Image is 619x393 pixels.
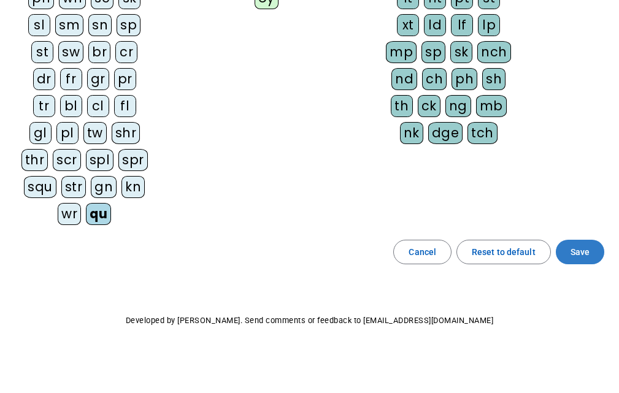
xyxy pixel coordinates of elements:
[476,95,507,117] div: mb
[86,149,114,171] div: spl
[21,149,48,171] div: thr
[86,203,111,225] div: qu
[115,41,137,63] div: cr
[472,245,536,259] span: Reset to default
[58,203,81,225] div: wr
[456,240,551,264] button: Reset to default
[114,95,136,117] div: fl
[117,14,140,36] div: sp
[397,14,419,36] div: xt
[24,176,56,198] div: squ
[60,95,82,117] div: bl
[33,68,55,90] div: dr
[28,14,50,36] div: sl
[409,245,436,259] span: Cancel
[418,95,440,117] div: ck
[31,41,53,63] div: st
[87,68,109,90] div: gr
[88,41,110,63] div: br
[29,122,52,144] div: gl
[121,176,145,198] div: kn
[53,149,81,171] div: scr
[55,14,83,36] div: sm
[451,14,473,36] div: lf
[477,41,511,63] div: nch
[114,68,136,90] div: pr
[56,122,79,144] div: pl
[450,41,472,63] div: sk
[91,176,117,198] div: gn
[422,68,447,90] div: ch
[421,41,445,63] div: sp
[386,41,417,63] div: mp
[60,68,82,90] div: fr
[83,122,107,144] div: tw
[445,95,471,117] div: ng
[400,122,423,144] div: nk
[10,313,609,328] p: Developed by [PERSON_NAME]. Send comments or feedback to [EMAIL_ADDRESS][DOMAIN_NAME]
[112,122,140,144] div: shr
[452,68,477,90] div: ph
[391,68,417,90] div: nd
[391,95,413,117] div: th
[33,95,55,117] div: tr
[571,245,590,259] span: Save
[424,14,446,36] div: ld
[88,14,112,36] div: sn
[482,68,506,90] div: sh
[556,240,604,264] button: Save
[467,122,498,144] div: tch
[61,176,87,198] div: str
[428,122,463,144] div: dge
[478,14,500,36] div: lp
[118,149,148,171] div: spr
[87,95,109,117] div: cl
[393,240,452,264] button: Cancel
[58,41,83,63] div: sw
